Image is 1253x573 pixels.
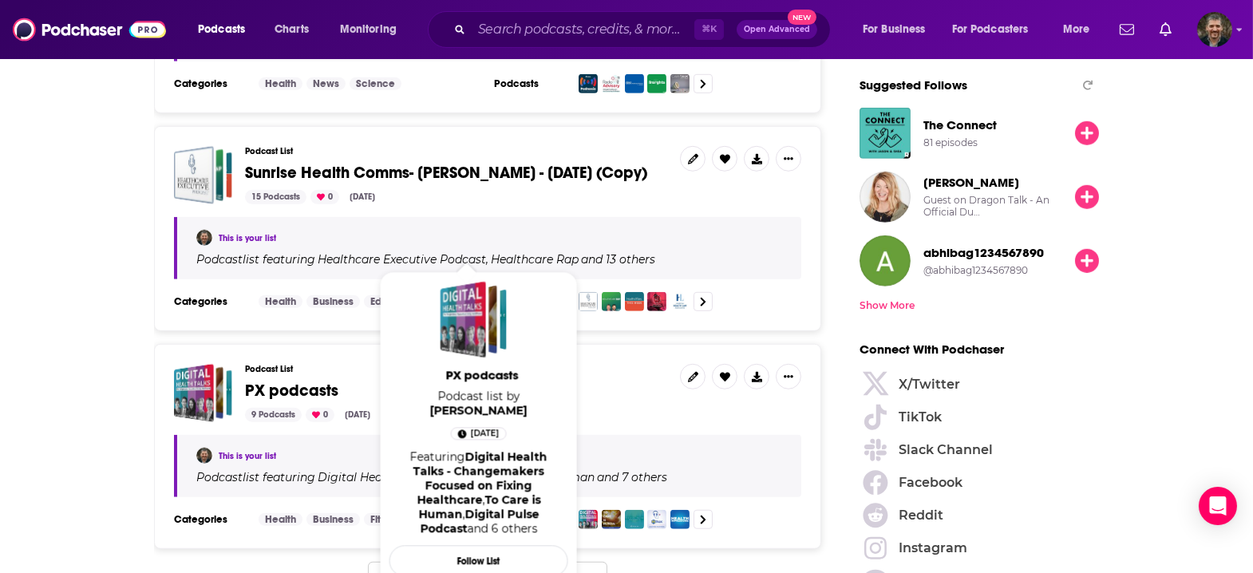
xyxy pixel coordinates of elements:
[597,470,667,484] p: and 7 others
[393,368,571,389] a: PX podcasts
[306,408,334,422] div: 0
[923,264,1028,276] div: @abhibag1234567890
[196,448,212,464] img: Vince Galloro
[174,295,246,308] h3: Categories
[899,476,963,489] span: Facebook
[670,292,690,311] img: AHLA's Speaking of Health Law
[389,389,568,418] span: Podcast list by
[602,292,621,311] img: Healthcare Rap
[413,450,547,508] a: Digital Health Talks - Changemakers Focused on Fixing Healthcare
[776,146,801,172] button: Show More Button
[625,74,644,93] img: The Gist Healthcare Podcast
[579,510,598,529] img: Digital Health Talks - Changemakers Focused on Fixing Healthcare
[899,444,994,456] span: Slack Channel
[1075,249,1099,273] button: Follow
[315,471,490,484] a: Digital Health Talks - Change…
[1153,16,1178,43] a: Show notifications dropdown
[430,404,528,418] a: Vince Galloro
[602,510,621,529] img: To Care is Human
[923,117,997,132] a: The Connect
[420,508,539,536] a: Digital Pulse Podcast
[670,74,690,93] img: CareTalk: Healthcare. Unfiltered.
[245,364,667,374] h3: Podcast List
[860,172,911,223] img: Kate Irwin
[860,503,1099,529] a: Reddit
[245,190,306,204] div: 15 Podcasts
[1052,17,1110,42] button: open menu
[1197,12,1232,47] span: Logged in as vincegalloro
[776,364,801,389] button: Show More Button
[860,372,1099,398] a: X/Twitter
[491,253,579,266] h4: Healthcare Rap
[1199,487,1237,525] div: Open Intercom Messenger
[245,164,647,182] a: Sunrise Health Comms- [PERSON_NAME] - [DATE] (Copy)
[350,77,401,90] a: Science
[923,176,1019,189] a: Kate Irwin
[860,299,915,311] div: Show More
[364,295,424,308] a: Education
[647,74,666,93] img: MGMA Podcasts
[1075,121,1099,145] button: Follow
[923,175,1019,190] span: [PERSON_NAME]
[579,74,598,93] img: Podnosis
[852,17,946,42] button: open menu
[860,77,967,93] span: Suggested Follows
[860,535,1099,562] a: Instagram
[923,245,1044,260] span: abhibag1234567890
[196,230,212,246] a: Vince Galloro
[13,14,166,45] img: Podchaser - Follow, Share and Rate Podcasts
[860,342,1004,357] span: Connect With Podchaser
[174,364,232,422] a: PX podcasts
[923,136,978,148] div: 81 episodes
[625,510,644,529] img: Digital Pulse Podcast
[196,470,782,484] div: Podcast list featuring
[174,513,246,526] h3: Categories
[579,292,598,311] img: Healthcare Executive Podcast
[863,18,926,41] span: For Business
[245,382,338,400] a: PX podcasts
[472,17,694,42] input: Search podcasts, credits, & more...
[899,378,961,391] span: X/Twitter
[923,246,1044,259] a: abhibag1234567890
[245,408,302,422] div: 9 Podcasts
[174,77,246,90] h3: Categories
[441,282,517,358] span: PX podcasts
[245,163,647,183] span: Sunrise Health Comms- [PERSON_NAME] - [DATE] (Copy)
[899,542,968,555] span: Instagram
[860,108,911,159] img: The Connect
[470,426,499,442] span: [DATE]
[670,510,690,529] img: Health Impressions: Authority, Acquisition, Retention
[340,18,397,41] span: Monitoring
[259,295,302,308] a: Health
[647,292,666,311] img: Compliance Conversations by Healthicity
[393,368,571,383] span: PX podcasts
[860,437,1099,464] a: Slack Channel
[788,10,816,25] span: New
[737,20,817,39] button: Open AdvancedNew
[315,253,486,266] a: Healthcare Executive Podcast
[899,509,944,522] span: Reddit
[899,411,943,424] span: TikTok
[1063,18,1090,41] span: More
[1197,12,1232,47] button: Show profile menu
[275,18,309,41] span: Charts
[647,510,666,529] img: The PX Talk Podcast
[860,235,911,286] img: abhibag1234567890
[219,451,276,461] a: This is your list
[318,471,490,484] h4: Digital Health Talks - Change…
[860,405,1099,431] a: TikTok
[174,146,232,204] a: Sunrise Health Comms- Jeff Davis - June 17, 2025 (Copy)
[744,26,810,34] span: Open Advanced
[196,252,782,267] div: Podcast list featuring
[923,194,1059,218] div: Guest on Dragon Talk - An Official Du…
[318,253,486,266] h4: Healthcare Executive Podcast
[364,513,409,526] a: Fitness
[329,17,417,42] button: open menu
[451,428,507,441] a: 8 days ago
[482,493,484,508] span: ,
